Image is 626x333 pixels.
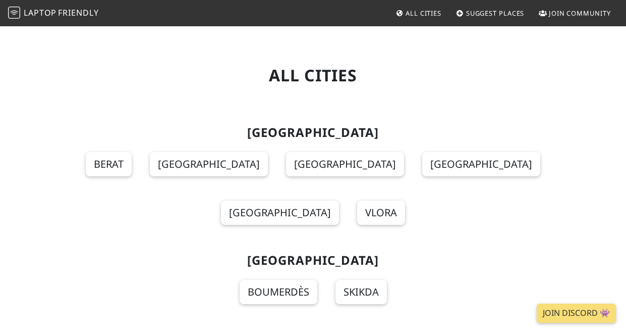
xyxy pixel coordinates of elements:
[466,9,525,18] span: Suggest Places
[32,125,595,140] h2: [GEOGRAPHIC_DATA]
[452,4,529,22] a: Suggest Places
[58,7,98,18] span: Friendly
[391,4,445,22] a: All Cities
[150,152,268,176] a: [GEOGRAPHIC_DATA]
[357,201,405,225] a: Vlora
[32,253,595,268] h2: [GEOGRAPHIC_DATA]
[406,9,441,18] span: All Cities
[8,7,20,19] img: LaptopFriendly
[86,152,132,176] a: Berat
[32,66,595,85] h1: All Cities
[335,280,387,304] a: Skikda
[549,9,611,18] span: Join Community
[24,7,56,18] span: Laptop
[286,152,404,176] a: [GEOGRAPHIC_DATA]
[422,152,540,176] a: [GEOGRAPHIC_DATA]
[240,280,317,304] a: Boumerdès
[535,4,615,22] a: Join Community
[8,5,99,22] a: LaptopFriendly LaptopFriendly
[221,201,339,225] a: [GEOGRAPHIC_DATA]
[537,304,616,323] a: Join Discord 👾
